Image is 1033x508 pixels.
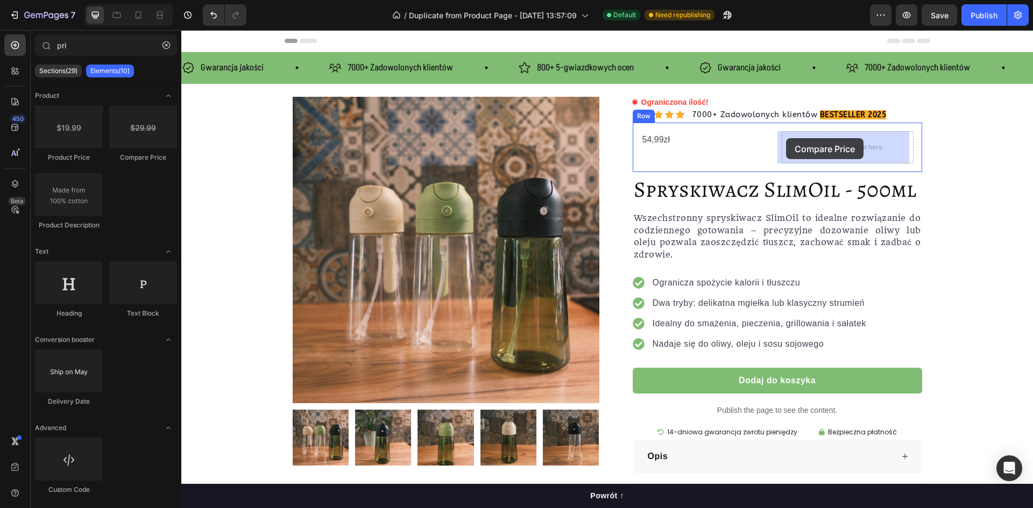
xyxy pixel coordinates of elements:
[35,397,103,406] div: Delivery Date
[160,419,177,437] span: Toggle open
[35,485,103,495] div: Custom Code
[971,10,997,21] div: Publish
[109,153,177,162] div: Compare Price
[404,10,407,21] span: /
[922,4,957,26] button: Save
[35,335,95,345] span: Conversion booster
[35,153,103,162] div: Product Price
[90,67,130,75] p: Elements(10)
[109,309,177,318] div: Text Block
[35,220,103,230] div: Product Description
[35,34,177,56] input: Search Sections & Elements
[203,4,246,26] div: Undo/Redo
[613,10,636,20] span: Default
[160,243,177,260] span: Toggle open
[4,4,80,26] button: 7
[160,87,177,104] span: Toggle open
[160,331,177,348] span: Toggle open
[35,91,59,101] span: Product
[35,309,103,318] div: Heading
[409,10,577,21] span: Duplicate from Product Page - [DATE] 13:57:09
[35,247,48,256] span: Text
[35,423,66,433] span: Advanced
[181,30,1033,508] iframe: Design area
[996,455,1022,481] div: Open Intercom Messenger
[70,9,75,22] p: 7
[931,11,949,20] span: Save
[39,67,77,75] p: Sections(29)
[8,197,26,205] div: Beta
[655,10,710,20] span: Need republishing
[961,4,1007,26] button: Publish
[10,115,26,123] div: 450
